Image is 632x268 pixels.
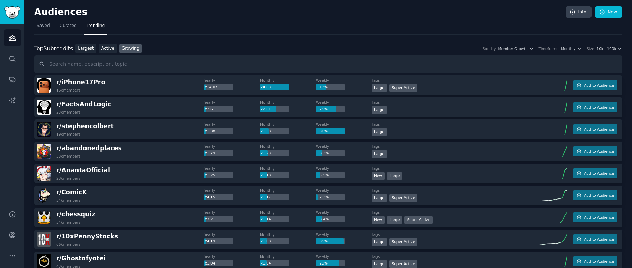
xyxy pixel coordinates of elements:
dt: Yearly [204,210,260,215]
span: x4.19 [205,239,215,243]
button: Add to Audience [573,146,617,156]
span: +8.4% [317,217,329,221]
dt: Weekly [316,232,372,237]
a: Saved [34,20,52,35]
a: Growing [119,44,142,53]
dt: Weekly [316,144,372,149]
div: Large [372,150,387,158]
span: r/ AnantaOfficial [56,167,110,174]
img: FactsAndLogic [37,100,51,115]
div: 54k members [56,198,80,203]
span: Add to Audience [584,171,614,176]
button: Add to Audience [573,102,617,112]
span: x1.23 [261,151,271,155]
div: Super Active [389,194,418,202]
span: x1.38 [261,129,271,133]
span: +25% [317,107,328,111]
a: Largest [75,44,96,53]
span: x14.07 [205,85,217,89]
dt: Tags [372,188,539,193]
span: Add to Audience [584,105,614,110]
span: x2.61 [205,107,215,111]
dt: Monthly [260,122,316,127]
dt: Weekly [316,78,372,83]
dt: Tags [372,100,539,105]
dt: Monthly [260,100,316,105]
dt: Tags [372,122,539,127]
div: Large [387,216,402,224]
div: Super Active [389,238,418,246]
span: 10k - 100k [596,46,616,51]
span: +2.3% [317,195,329,199]
dt: Weekly [316,188,372,193]
div: Super Active [389,260,418,268]
div: 38k members [56,154,80,159]
span: +5.5% [317,173,329,177]
div: Timeframe [539,46,559,51]
span: r/ 10xPennyStocks [56,233,118,240]
dt: Weekly [316,122,372,127]
span: x3.21 [205,217,215,221]
div: Size [587,46,594,51]
img: stephencolbert [37,122,51,137]
span: +35% [317,239,328,243]
div: Super Active [389,84,418,92]
span: x2.61 [261,107,271,111]
dt: Weekly [316,166,372,171]
button: Monthly [561,46,582,51]
img: 10xPennyStocks [37,232,51,247]
span: +29% [317,261,328,265]
div: Large [372,84,387,92]
span: x1.04 [205,261,215,265]
div: 16k members [56,88,80,93]
span: x1.17 [261,195,271,199]
span: r/ stephencolbert [56,123,114,130]
dt: Yearly [204,100,260,105]
img: chessquiz [37,210,51,225]
dt: Monthly [260,232,316,237]
div: Super Active [404,216,433,224]
dt: Monthly [260,144,316,149]
div: 19k members [56,132,80,137]
button: Add to Audience [573,80,617,90]
button: Add to Audience [573,168,617,178]
dt: Tags [372,78,539,83]
button: Add to Audience [573,234,617,244]
dt: Monthly [260,166,316,171]
div: Large [372,260,387,268]
a: Trending [84,20,107,35]
dt: Tags [372,254,539,259]
dt: Tags [372,210,539,215]
img: iPhone17Pro [37,78,51,93]
div: Large [387,172,402,180]
span: r/ chessquiz [56,211,95,218]
div: Large [372,194,387,202]
dt: Weekly [316,210,372,215]
dt: Weekly [316,100,372,105]
div: 54k members [56,220,80,225]
div: New [372,216,385,224]
span: x1.08 [261,239,271,243]
span: Add to Audience [584,215,614,220]
input: Search name, description, topic [34,55,622,73]
img: AnantaOfficial [37,166,51,181]
button: 10k - 100k [596,46,622,51]
span: +13% [317,85,328,89]
img: GummySearch logo [4,6,20,19]
span: x1.38 [205,129,215,133]
span: Curated [60,23,77,29]
dt: Tags [372,232,539,237]
dt: Yearly [204,78,260,83]
span: Add to Audience [584,149,614,154]
dt: Yearly [204,232,260,237]
a: Active [99,44,117,53]
span: +8.3% [317,151,329,155]
div: 66k members [56,242,80,247]
span: x1.14 [261,217,271,221]
div: Large [372,128,387,136]
span: Add to Audience [584,237,614,242]
span: r/ iPhone17Pro [56,79,105,86]
span: Add to Audience [584,83,614,88]
span: r/ abandonedplaces [56,145,122,152]
span: Saved [37,23,50,29]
